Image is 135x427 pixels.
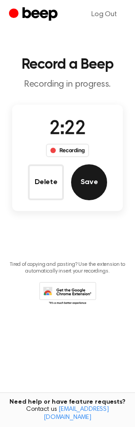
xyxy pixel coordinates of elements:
button: Delete Audio Record [28,164,64,200]
div: Recording [46,144,90,157]
span: Contact us [5,406,130,422]
a: Log Out [82,4,126,25]
span: 2:22 [49,120,85,139]
a: Beep [9,6,60,23]
p: Recording in progress. [7,79,128,90]
h1: Record a Beep [7,57,128,72]
p: Tired of copying and pasting? Use the extension to automatically insert your recordings. [7,261,128,275]
a: [EMAIL_ADDRESS][DOMAIN_NAME] [44,406,109,421]
button: Save Audio Record [71,164,107,200]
